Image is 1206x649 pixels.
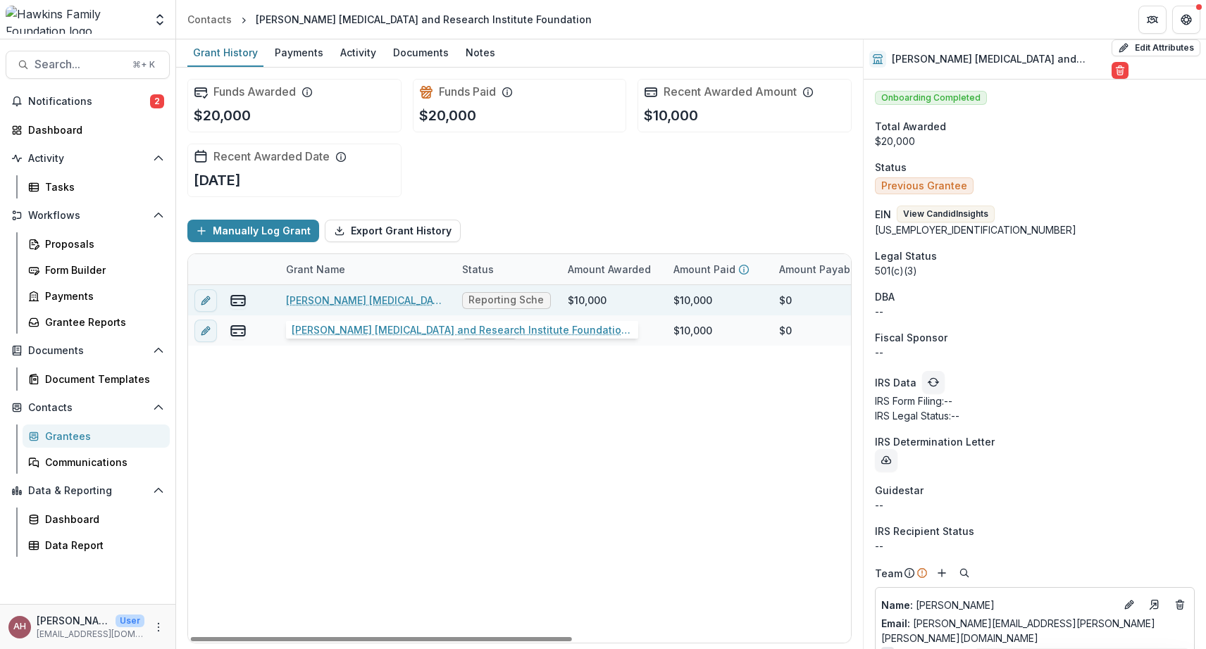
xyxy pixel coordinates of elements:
a: Payments [23,284,170,308]
button: Deletes [1171,596,1188,613]
a: Communications [23,450,170,474]
span: IRS Recipient Status [875,524,974,538]
div: $0 [779,323,792,338]
button: download-determination-letter [875,449,897,472]
span: IRS Determination Letter [875,434,995,449]
p: $20,000 [194,105,251,126]
button: Open entity switcher [150,6,170,34]
p: IRS Form Filing: -- [875,393,1195,408]
div: Proposals [45,237,158,251]
div: Amount Awarded [559,262,659,277]
button: Open Workflows [6,204,170,227]
button: Search... [6,51,170,79]
span: Previous Grantee [881,180,967,192]
p: [EMAIL_ADDRESS][DOMAIN_NAME] [37,628,144,641]
button: Add [933,565,950,581]
button: Search [956,565,973,581]
button: More [150,619,167,636]
button: edit [194,289,217,312]
button: Open Contacts [6,396,170,419]
a: [PERSON_NAME] [MEDICAL_DATA] and Research Institute Foundation-Magnolia Ball 2024 [286,323,445,338]
div: Status [454,254,559,284]
span: Awarded [468,324,511,336]
div: Dashboard [45,512,158,527]
div: Amount Payable [771,254,876,284]
span: Activity [28,153,147,165]
button: refresh [922,371,945,393]
span: Legal Status [875,248,937,263]
h2: Recent Awarded Date [213,150,330,163]
div: Grant Name [278,262,354,277]
div: Grant History [187,42,263,63]
a: Activity [335,39,382,67]
button: Edit Attributes [1112,39,1200,56]
div: Status [454,262,502,277]
img: Hawkins Family Foundation logo [6,6,144,34]
div: Form Builder [45,263,158,277]
div: Amount Awarded [559,254,665,284]
span: Guidestar [875,483,924,498]
span: Name : [881,599,913,611]
button: Delete [1112,62,1129,79]
nav: breadcrumb [182,9,597,30]
a: Contacts [182,9,237,30]
div: 501(c)(3) [875,263,1195,278]
p: User [116,615,144,627]
div: $10,000 [673,323,712,338]
div: -- [875,498,1195,512]
div: Tasks [45,179,158,194]
a: Form Builder [23,258,170,282]
p: $10,000 [644,105,698,126]
span: DBA [875,289,895,304]
button: view-payments [230,322,247,339]
p: Team [875,566,902,581]
button: Open Documents [6,339,170,362]
div: [PERSON_NAME] [MEDICAL_DATA] and Research Institute Foundation [256,12,592,27]
a: Documents [387,39,454,67]
div: $0 [779,293,792,308]
h2: Funds Paid [439,85,496,99]
span: Contacts [28,402,147,414]
a: Proposals [23,232,170,256]
div: $10,000 [568,323,607,338]
span: Search... [35,58,124,71]
span: Documents [28,345,147,357]
div: Dashboard [28,122,158,137]
div: Activity [335,42,382,63]
button: Open Data & Reporting [6,479,170,502]
a: Email: [PERSON_NAME][EMAIL_ADDRESS][PERSON_NAME][PERSON_NAME][DOMAIN_NAME] [881,616,1188,645]
div: ⌘ + K [130,57,158,73]
span: Status [875,160,907,175]
button: Partners [1138,6,1167,34]
div: Amount Paid [665,254,771,284]
p: $20,000 [419,105,476,126]
a: Go to contact [1143,593,1166,616]
p: [PERSON_NAME] [881,598,1115,612]
a: Grantees [23,424,170,448]
p: Amount Payable [779,262,859,277]
span: Onboarding Completed [875,91,987,105]
h2: Recent Awarded Amount [664,85,797,99]
div: Documents [387,42,454,63]
button: Open Activity [6,147,170,170]
p: Amount Paid [673,262,735,277]
span: Data & Reporting [28,485,147,497]
div: Angela Hawkins [13,622,26,631]
a: Name: [PERSON_NAME] [881,598,1115,612]
button: View CandidInsights [897,206,995,222]
span: Email: [881,617,910,629]
div: Grant Name [278,254,454,284]
a: Dashboard [23,508,170,531]
h2: [PERSON_NAME] [MEDICAL_DATA] and Research Institute Foundation [892,53,1106,65]
div: $20,000 [875,134,1195,149]
div: -- [875,304,1195,319]
a: Grantee Reports [23,310,170,334]
span: Fiscal Sponsor [875,330,947,345]
div: Document Templates [45,372,158,386]
h2: Funds Awarded [213,85,296,99]
p: EIN [875,207,891,222]
a: [PERSON_NAME] [MEDICAL_DATA] and Research Institute Foundation - 2024 - CAC HFF Sponsorship Appli... [286,293,445,308]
